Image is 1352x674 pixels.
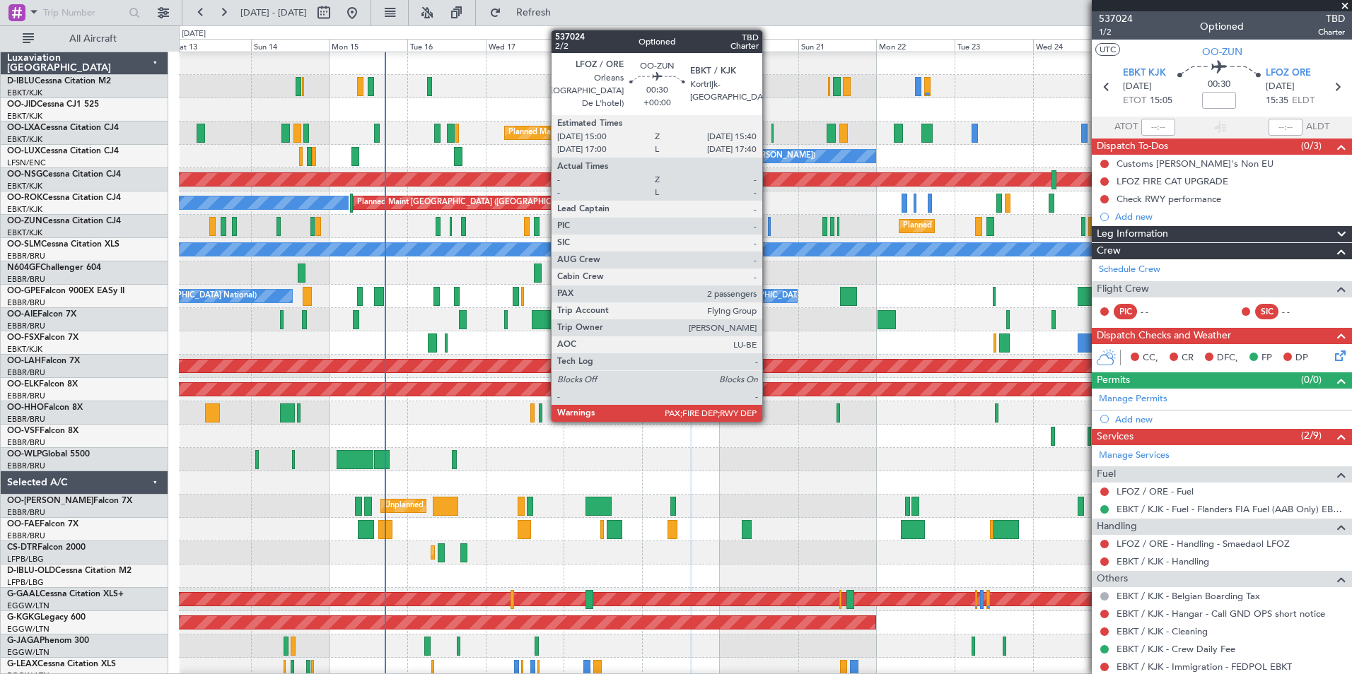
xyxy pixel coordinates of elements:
[508,122,731,143] div: Planned Maint [GEOGRAPHIC_DATA] ([GEOGRAPHIC_DATA])
[1117,158,1274,170] div: Customs [PERSON_NAME]'s Non EU
[7,497,93,505] span: OO-[PERSON_NAME]
[7,637,89,645] a: G-JAGAPhenom 300
[7,310,76,319] a: OO-AIEFalcon 7X
[37,34,149,44] span: All Aircraft
[1117,555,1209,567] a: EBKT / KJK - Handling
[1095,43,1120,56] button: UTC
[1123,94,1146,108] span: ETOT
[1117,608,1325,620] a: EBKT / KJK - Hangar - Call GND OPS short notice
[1261,351,1272,365] span: FP
[1033,39,1112,52] div: Wed 24
[16,28,153,50] button: All Aircraft
[7,124,119,132] a: OO-LXACessna Citation CJ4
[7,147,119,155] a: OO-LUXCessna Citation CJ4
[1141,305,1172,318] div: - -
[7,227,42,238] a: EBKT/KJK
[1295,351,1308,365] span: DP
[7,391,45,401] a: EBBR/BRU
[7,414,45,425] a: EBBR/BRU
[602,285,839,307] div: No Crew [GEOGRAPHIC_DATA] ([GEOGRAPHIC_DATA] National)
[7,520,78,528] a: OO-FAEFalcon 7X
[1117,175,1228,187] div: LFOZ FIRE CAT UPGRADE
[1301,428,1322,443] span: (2/9)
[7,287,124,295] a: OO-GPEFalcon 900EX EASy II
[7,531,45,541] a: EBBR/BRU
[240,6,307,19] span: [DATE] - [DATE]
[1217,351,1238,365] span: DFC,
[7,403,44,412] span: OO-HHO
[7,437,45,448] a: EBBR/BRU
[7,321,45,331] a: EBBR/BRU
[7,204,42,215] a: EBKT/KJK
[1182,351,1194,365] span: CR
[7,170,42,179] span: OO-NSG
[7,194,42,202] span: OO-ROK
[7,613,40,622] span: G-KGKG
[7,507,45,518] a: EBBR/BRU
[7,637,40,645] span: G-JAGA
[1097,571,1128,587] span: Others
[1266,80,1295,94] span: [DATE]
[1097,226,1168,242] span: Leg Information
[173,39,251,52] div: Sat 13
[7,194,121,202] a: OO-ROKCessna Citation CJ4
[1117,193,1221,205] div: Check RWY performance
[357,192,580,213] div: Planned Maint [GEOGRAPHIC_DATA] ([GEOGRAPHIC_DATA])
[7,240,120,249] a: OO-SLMCessna Citation XLS
[7,100,99,109] a: OO-JIDCessna CJ1 525
[7,333,78,342] a: OO-FSXFalcon 7X
[7,170,121,179] a: OO-NSGCessna Citation CJ4
[1123,80,1152,94] span: [DATE]
[7,567,132,575] a: D-IBLU-OLDCessna Citation M2
[1097,281,1149,297] span: Flight Crew
[955,39,1033,52] div: Tue 23
[7,554,44,564] a: LFPB/LBG
[1117,590,1260,602] a: EBKT / KJK - Belgian Boarding Tax
[1097,429,1134,445] span: Services
[1114,304,1137,319] div: PIC
[1115,413,1345,425] div: Add new
[7,380,39,389] span: OO-ELK
[1097,243,1121,259] span: Crew
[7,660,37,668] span: G-LEAX
[7,357,80,365] a: OO-LAHFalcon 7X
[486,39,564,52] div: Wed 17
[1143,351,1158,365] span: CC,
[1099,263,1160,277] a: Schedule Crew
[7,461,45,471] a: EBBR/BRU
[642,39,721,52] div: Fri 19
[7,297,45,308] a: EBBR/BRU
[1208,78,1230,92] span: 00:30
[1117,485,1194,497] a: LFOZ / ORE - Fuel
[1318,11,1345,26] span: TBD
[564,39,642,52] div: Thu 18
[7,111,42,122] a: EBKT/KJK
[7,310,37,319] span: OO-AIE
[251,39,330,52] div: Sun 14
[1099,11,1133,26] span: 537024
[7,520,40,528] span: OO-FAE
[7,344,42,355] a: EBKT/KJK
[7,590,124,598] a: G-GAALCessna Citation XLS+
[7,543,37,552] span: CS-DTR
[7,567,55,575] span: D-IBLU-OLD
[483,1,568,24] button: Refresh
[1301,138,1322,153] span: (0/3)
[7,100,37,109] span: OO-JID
[1117,625,1208,637] a: EBKT / KJK - Cleaning
[1150,94,1172,108] span: 15:05
[7,380,78,389] a: OO-ELKFalcon 8X
[7,287,40,295] span: OO-GPE
[407,39,486,52] div: Tue 16
[7,647,49,658] a: EGGW/LTN
[7,124,40,132] span: OO-LXA
[7,543,86,552] a: CS-DTRFalcon 2000
[1266,94,1288,108] span: 15:35
[1123,66,1166,81] span: EBKT KJK
[7,217,121,225] a: OO-ZUNCessna Citation CJ4
[1115,211,1345,223] div: Add new
[7,240,41,249] span: OO-SLM
[720,39,798,52] div: Sat 20
[43,2,124,23] input: Trip Number
[7,147,40,155] span: OO-LUX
